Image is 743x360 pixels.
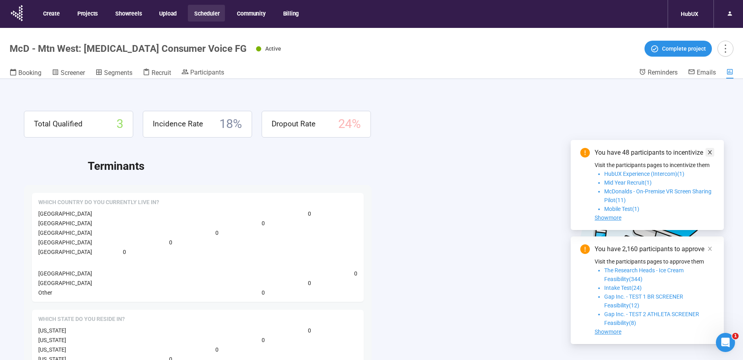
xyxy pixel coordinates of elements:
[34,118,83,130] span: Total Qualified
[338,114,361,134] span: 24 %
[717,41,733,57] button: more
[604,311,699,326] span: Gap Inc. - TEST 2 ATHLETA SCREENER Feasibility(8)
[676,6,703,22] div: HubUX
[648,69,678,76] span: Reminders
[720,43,731,54] span: more
[71,5,103,22] button: Projects
[595,329,621,335] span: Showmore
[231,5,271,22] button: Community
[277,5,305,22] button: Billing
[707,150,713,155] span: close
[38,315,125,323] span: Which state do you reside in?
[143,68,171,79] a: Recruit
[38,270,92,277] span: [GEOGRAPHIC_DATA]
[38,230,92,236] span: [GEOGRAPHIC_DATA]
[38,199,159,207] span: Which country do you currently live in?
[265,45,281,52] span: Active
[38,210,92,217] span: [GEOGRAPHIC_DATA]
[262,288,265,297] span: 0
[219,114,242,134] span: 18 %
[38,280,92,286] span: [GEOGRAPHIC_DATA]
[153,118,203,130] span: Incidence Rate
[688,68,716,78] a: Emails
[38,220,92,226] span: [GEOGRAPHIC_DATA]
[707,246,713,252] span: close
[169,238,172,247] span: 0
[123,248,126,256] span: 0
[716,333,735,352] iframe: Intercom live chat
[354,269,357,278] span: 0
[580,244,590,254] span: exclamation-circle
[109,5,147,22] button: Showreels
[604,171,684,177] span: HubUX Experience (Intercom)(1)
[116,114,123,134] span: 3
[152,69,171,77] span: Recruit
[604,293,683,309] span: Gap Inc. - TEST 1 BR SCREENER Feasibility(12)
[595,244,714,254] div: You have 2,160 participants to approve
[215,345,219,354] span: 0
[10,68,41,79] a: Booking
[697,69,716,76] span: Emails
[38,346,66,353] span: [US_STATE]
[181,68,224,78] a: Participants
[95,68,132,79] a: Segments
[604,179,652,186] span: Mid Year Recruit(1)
[18,69,41,77] span: Booking
[639,68,678,78] a: Reminders
[308,209,311,218] span: 0
[38,327,66,334] span: [US_STATE]
[732,333,739,339] span: 1
[644,41,712,57] button: Complete project
[38,289,52,296] span: Other
[604,188,711,203] span: McDonalds - On-Premise VR Screen Sharing Pilot(11)
[604,285,642,291] span: Intake Test(24)
[595,257,714,266] p: Visit the participants pages to approve them
[190,69,224,76] span: Participants
[595,214,621,221] span: Showmore
[308,279,311,287] span: 0
[662,44,706,53] span: Complete project
[38,239,92,246] span: [GEOGRAPHIC_DATA]
[604,267,684,282] span: The Research Heads - Ice Cream Feasibility(344)
[10,43,246,54] h1: McD - Mtn West: [MEDICAL_DATA] Consumer Voice FG
[38,249,92,255] span: [GEOGRAPHIC_DATA]
[595,148,714,157] div: You have 48 participants to incentivize
[61,69,85,77] span: Screener
[88,157,719,175] h2: Terminants
[308,326,311,335] span: 0
[38,337,66,343] span: [US_STATE]
[580,148,590,157] span: exclamation-circle
[272,118,315,130] span: Dropout Rate
[52,68,85,79] a: Screener
[37,5,65,22] button: Create
[188,5,225,22] button: Scheduler
[262,336,265,344] span: 0
[595,161,714,169] p: Visit the participants pages to incentivize them
[153,5,182,22] button: Upload
[262,219,265,228] span: 0
[104,69,132,77] span: Segments
[604,206,639,212] span: Mobile Test(1)
[215,228,219,237] span: 0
